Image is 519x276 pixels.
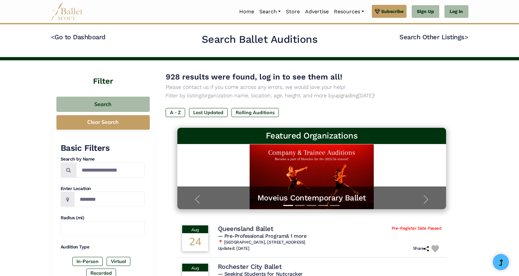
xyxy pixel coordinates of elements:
a: Search [257,5,283,18]
button: Search [56,97,150,112]
a: Resources [331,5,367,18]
span: Pre-Register Date Passed [392,226,441,231]
h3: Featured Organizations [183,130,441,141]
label: A - Z [166,108,185,117]
a: Subscribe [372,5,407,18]
a: Log In [444,5,468,18]
h6: 📍 [GEOGRAPHIC_DATA], [STREET_ADDRESS] [218,240,442,245]
button: Slide 1 [283,202,293,209]
h4: Filter [51,60,155,87]
input: Location [74,192,145,207]
code: < [51,33,55,41]
h4: Search by Name [61,156,145,162]
h2: Search Ballet Auditions [202,33,318,46]
a: Home [237,5,257,18]
h3: Basic Filters [61,143,145,154]
a: Store [283,5,302,18]
a: upgrading [334,92,358,99]
p: Please contact us if you come across any errors, we would love your help! [166,83,458,91]
img: gem.svg [375,8,380,15]
h4: Rochester City Ballet [218,262,282,271]
button: Slide 5 [330,202,340,209]
input: Search by names... [76,162,145,178]
label: In-Person [72,257,103,266]
code: > [465,33,468,41]
a: Moveius Contemporary Ballet [184,193,440,203]
h6: Updated: [DATE] [218,246,250,251]
h4: Audition Type [61,244,145,250]
label: Virtual [107,257,130,266]
a: & 1 more [286,233,306,239]
label: Rolling Auditions [231,108,279,117]
a: Sign Up [412,5,439,18]
div: Aug [182,225,208,233]
h4: Radius (mi) [61,215,145,221]
div: Aug [182,264,208,271]
a: Advertise [302,5,331,18]
h4: Enter Location [61,186,145,192]
span: Subscribe [381,8,404,15]
span: — Pre-Professional Program [218,233,307,239]
button: Slide 2 [295,202,305,209]
a: <Go to Dashboard [51,33,106,41]
label: Last Updated [189,108,228,117]
h4: Queensland Ballet [218,224,273,233]
span: 928 results were found, log in to see them all! [166,72,342,81]
button: Slide 4 [318,202,328,209]
h6: Share [413,246,429,251]
p: Filter by listing/organization name, location, age, height, and more by [DATE]! [166,91,458,100]
a: Search Other Listings> [399,33,468,41]
div: 24 [182,233,208,251]
button: Clear Search [56,115,150,130]
button: Slide 3 [307,202,316,209]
